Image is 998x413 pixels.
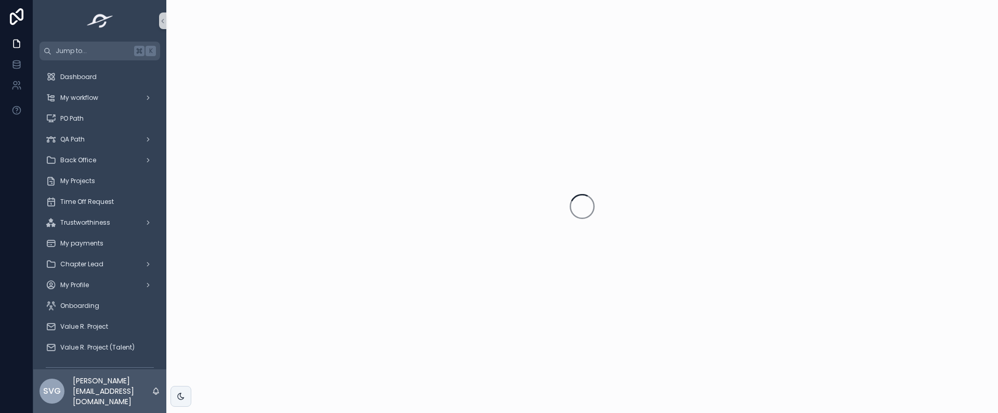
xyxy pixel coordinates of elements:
img: App logo [84,12,116,29]
a: QA Path [40,130,160,149]
span: My Projects [60,177,95,185]
span: Back Office [60,156,96,164]
span: My payments [60,239,103,248]
span: My workflow [60,94,98,102]
span: Value R. Project (Talent) [60,343,135,352]
span: Chapter Lead [60,260,103,268]
span: My Profile [60,281,89,289]
span: Dashboard [60,73,97,81]
button: Jump to...K [40,42,160,60]
div: scrollable content [33,60,166,369]
a: Value R. Project (Talent) [40,338,160,357]
a: My Profile [40,276,160,294]
p: [PERSON_NAME] [EMAIL_ADDRESS][DOMAIN_NAME] [73,376,152,407]
a: Dashboard [40,68,160,86]
span: Jump to... [56,47,130,55]
span: Value R. Project [60,322,108,331]
a: My payments [40,234,160,253]
a: Back Office [40,151,160,170]
a: Time Off Request [40,192,160,211]
a: Onboarding [40,296,160,315]
span: Trustworthiness [60,218,110,227]
span: SVG [43,385,61,397]
a: Trustworthiness [40,213,160,232]
span: PO Path [60,114,84,123]
a: PO Path [40,109,160,128]
span: Time Off Request [60,198,114,206]
span: Onboarding [60,302,99,310]
a: My Projects [40,172,160,190]
span: QA Path [60,135,85,144]
a: Value R. Project [40,317,160,336]
a: My workflow [40,88,160,107]
a: Chapter Lead [40,255,160,274]
span: K [147,47,155,55]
